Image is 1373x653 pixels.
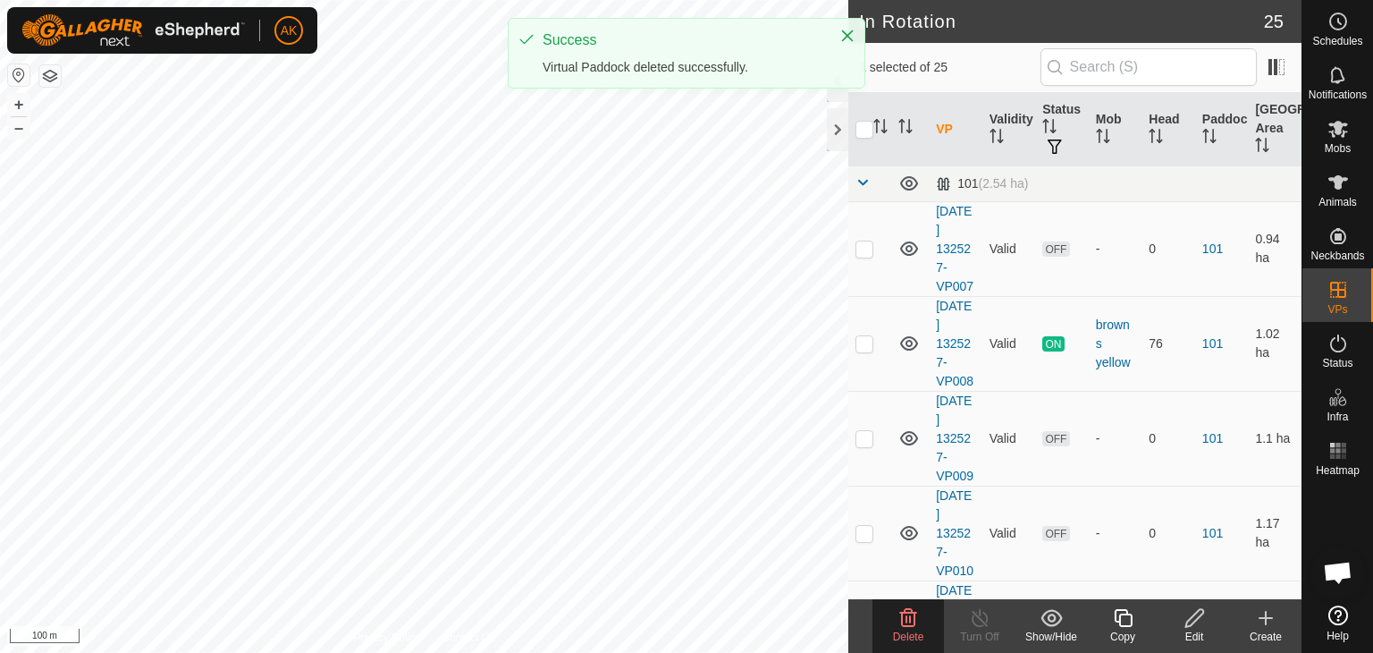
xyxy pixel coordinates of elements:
p-sorticon: Activate to sort [898,122,913,136]
th: [GEOGRAPHIC_DATA] Area [1248,93,1301,166]
input: Search (S) [1040,48,1257,86]
button: + [8,94,29,115]
th: Mob [1089,93,1142,166]
a: 101 [1202,242,1223,256]
a: 101 [1202,336,1223,351]
td: 1.17 ha [1248,486,1301,581]
th: Paddock [1195,93,1249,166]
button: Reset Map [8,64,29,86]
span: Animals [1318,197,1357,208]
a: Contact Us [442,630,494,646]
th: Status [1035,93,1089,166]
div: Virtual Paddock deleted successfully. [543,58,821,77]
span: 1 selected of 25 [859,58,1040,77]
td: 0.94 ha [1248,201,1301,296]
span: OFF [1042,242,1069,257]
div: Edit [1158,629,1230,645]
div: Success [543,30,821,51]
span: OFF [1042,431,1069,446]
th: Head [1141,93,1195,166]
p-sorticon: Activate to sort [990,131,1004,146]
div: Create [1230,629,1301,645]
span: Status [1322,358,1352,369]
a: [DATE] 132527-VP007 [936,204,973,293]
td: Valid [982,296,1036,391]
td: 0 [1141,201,1195,296]
div: 101 [936,176,1028,191]
td: 0 [1141,391,1195,486]
button: – [8,117,29,139]
div: Open chat [1311,546,1365,599]
span: Mobs [1325,143,1351,154]
button: Close [835,23,860,48]
a: Help [1302,598,1373,649]
td: 1.1 ha [1248,391,1301,486]
div: - [1096,429,1135,448]
span: VPs [1327,304,1347,315]
th: VP [929,93,982,166]
div: Turn Off [944,629,1015,645]
td: 0 [1141,486,1195,581]
p-sorticon: Activate to sort [1042,122,1057,136]
span: Notifications [1309,89,1367,100]
td: 1.02 ha [1248,296,1301,391]
span: Schedules [1312,36,1362,47]
div: browns yellow [1096,316,1135,372]
span: 25 [1264,8,1284,35]
span: ON [1042,336,1064,352]
p-sorticon: Activate to sort [1255,140,1269,155]
div: Show/Hide [1015,629,1087,645]
p-sorticon: Activate to sort [1202,131,1217,146]
td: Valid [982,201,1036,296]
span: (2.54 ha) [978,176,1028,191]
a: 101 [1202,526,1223,540]
span: Neckbands [1310,250,1364,261]
span: Help [1327,631,1349,641]
td: 76 [1141,296,1195,391]
span: Delete [893,631,924,643]
button: Map Layers [39,65,61,87]
span: Heatmap [1316,465,1360,476]
span: OFF [1042,526,1069,541]
p-sorticon: Activate to sort [1096,131,1110,146]
span: AK [281,21,298,40]
span: Infra [1327,411,1348,422]
div: - [1096,240,1135,259]
img: Gallagher Logo [21,14,245,47]
a: [DATE] 132527-VP009 [936,394,973,483]
a: Privacy Policy [354,630,421,646]
div: - [1096,524,1135,543]
a: 101 [1202,431,1223,445]
p-sorticon: Activate to sort [1149,131,1163,146]
a: [DATE] 132527-VP010 [936,488,973,578]
td: Valid [982,486,1036,581]
th: Validity [982,93,1036,166]
p-sorticon: Activate to sort [873,122,888,136]
a: [DATE] 132527-VP008 [936,299,973,388]
div: Copy [1087,629,1158,645]
td: Valid [982,391,1036,486]
h2: In Rotation [859,11,1264,32]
